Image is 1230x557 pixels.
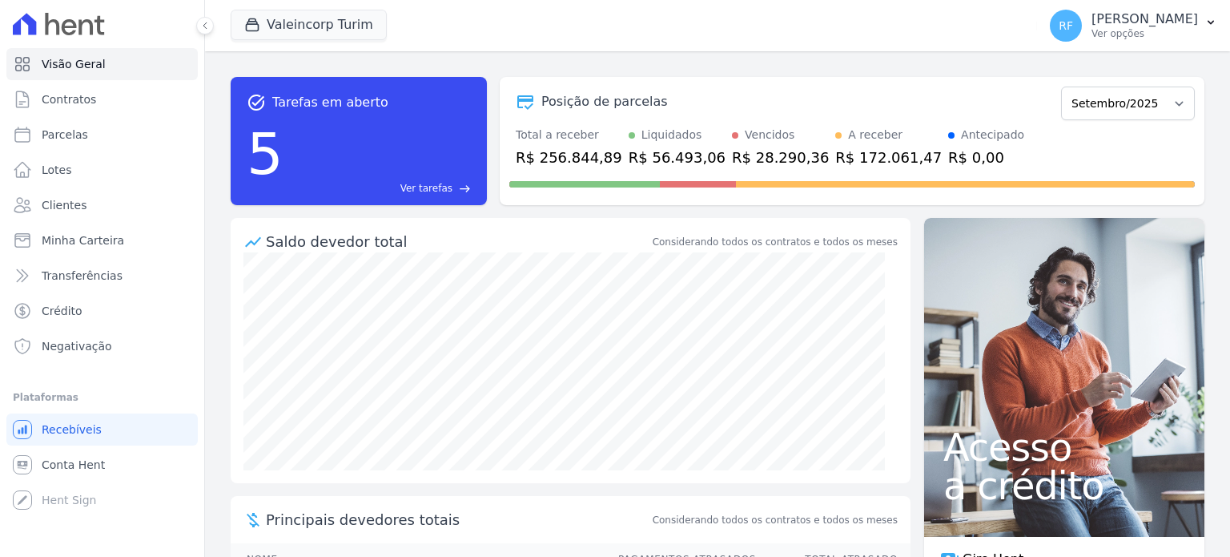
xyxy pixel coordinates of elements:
span: Lotes [42,162,72,178]
span: Principais devedores totais [266,509,649,531]
span: Minha Carteira [42,232,124,248]
a: Conta Hent [6,449,198,481]
span: Negativação [42,338,112,354]
p: Ver opções [1091,27,1198,40]
a: Recebíveis [6,414,198,446]
span: Visão Geral [42,56,106,72]
div: R$ 56.493,06 [629,147,726,168]
button: RF [PERSON_NAME] Ver opções [1037,3,1230,48]
div: Total a receber [516,127,622,143]
a: Contratos [6,83,198,115]
a: Lotes [6,154,198,186]
span: Clientes [42,197,86,213]
a: Minha Carteira [6,224,198,256]
a: Parcelas [6,119,198,151]
p: [PERSON_NAME] [1091,11,1198,27]
div: R$ 256.844,89 [516,147,622,168]
span: Considerando todos os contratos e todos os meses [653,513,898,527]
div: 5 [247,112,283,196]
a: Crédito [6,295,198,327]
a: Ver tarefas east [290,181,471,196]
div: Posição de parcelas [541,92,668,111]
span: Conta Hent [42,457,105,473]
span: Parcelas [42,127,88,143]
div: R$ 172.061,47 [835,147,942,168]
span: task_alt [247,93,266,112]
div: Saldo devedor total [266,231,649,252]
span: Tarefas em aberto [272,93,388,112]
span: Contratos [42,91,96,107]
button: Valeincorp Turim [231,10,387,40]
div: A receber [848,127,902,143]
div: R$ 0,00 [948,147,1024,168]
a: Transferências [6,260,198,292]
span: Ver tarefas [400,181,452,196]
div: Vencidos [745,127,794,143]
div: R$ 28.290,36 [732,147,829,168]
span: Acesso [943,428,1185,466]
div: Considerando todos os contratos e todos os meses [653,235,898,249]
span: RF [1059,20,1073,31]
div: Plataformas [13,388,191,407]
span: Crédito [42,303,82,319]
span: Transferências [42,268,123,284]
a: Negativação [6,330,198,362]
a: Visão Geral [6,48,198,80]
span: a crédito [943,466,1185,505]
span: east [459,183,471,195]
div: Antecipado [961,127,1024,143]
a: Clientes [6,189,198,221]
span: Recebíveis [42,422,102,438]
div: Liquidados [641,127,702,143]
